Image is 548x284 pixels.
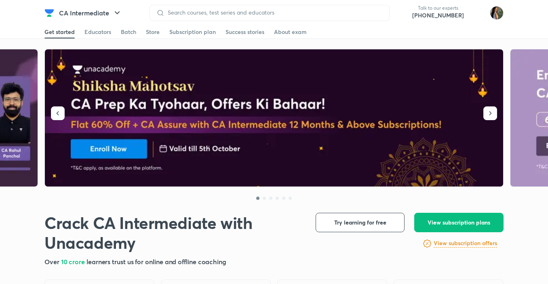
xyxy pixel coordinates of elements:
img: Bhumika [490,6,504,20]
a: Batch [121,25,136,38]
button: CA Intermediate [54,5,127,21]
img: Company Logo [44,8,54,18]
span: Over [44,257,61,266]
a: View subscription offers [434,239,497,248]
div: Batch [121,28,136,36]
span: View subscription plans [428,218,490,227]
img: call-us [396,5,412,21]
a: Success stories [226,25,264,38]
p: Talk to our experts [412,5,464,11]
a: Educators [84,25,111,38]
a: Get started [44,25,75,38]
button: Try learning for free [316,213,405,232]
span: Try learning for free [334,218,386,227]
span: learners trust us for online and offline coaching [86,257,226,266]
img: avatar [470,6,483,19]
div: Store [146,28,160,36]
div: About exam [274,28,307,36]
a: Subscription plan [169,25,216,38]
h6: View subscription offers [434,239,497,248]
a: [PHONE_NUMBER] [412,11,464,19]
input: Search courses, test series and educators [164,9,383,16]
button: View subscription plans [414,213,504,232]
div: Educators [84,28,111,36]
h1: Crack CA Intermediate with Unacademy [44,213,303,252]
div: Get started [44,28,75,36]
a: About exam [274,25,307,38]
span: 10 crore [61,257,86,266]
a: Store [146,25,160,38]
div: Success stories [226,28,264,36]
div: Subscription plan [169,28,216,36]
